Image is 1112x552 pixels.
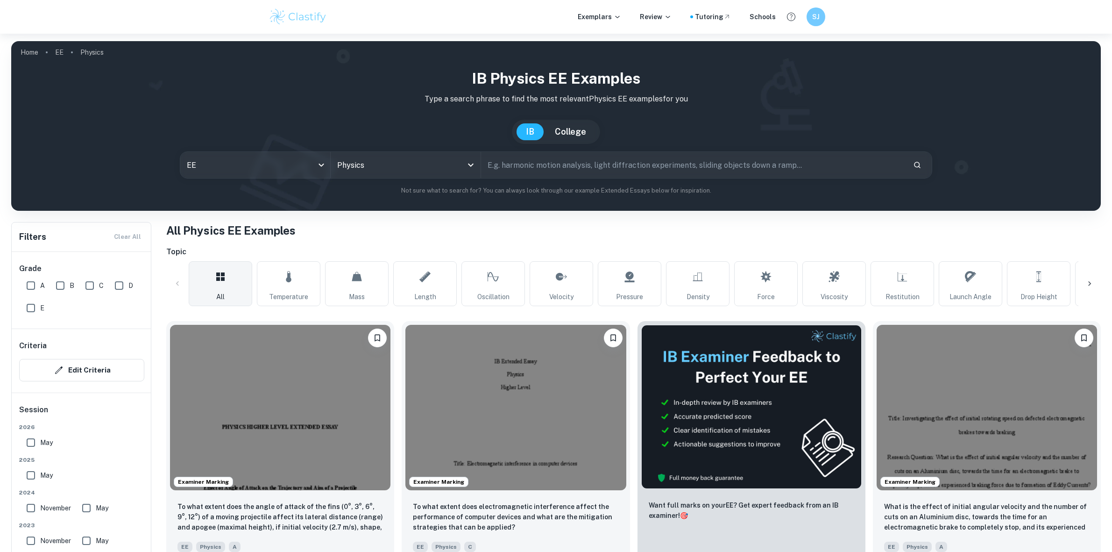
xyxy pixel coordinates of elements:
p: Type a search phrase to find the most relevant Physics EE examples for you [19,93,1093,105]
img: Thumbnail [641,325,862,489]
div: EE [180,152,330,178]
button: Open [464,158,477,172]
span: A [40,280,45,291]
a: Home [21,46,38,59]
span: May [40,470,53,480]
span: B [70,280,74,291]
span: Force [757,292,775,302]
p: What is the effect of initial angular velocity and the number of cuts on an Aluminium disc, towar... [884,502,1090,533]
span: Oscillation [477,292,510,302]
span: Examiner Marking [174,478,233,486]
span: Launch Angle [949,292,992,302]
span: C [99,280,104,291]
span: May [96,536,108,546]
span: EE [413,542,428,552]
span: Density [687,292,709,302]
input: E.g. harmonic motion analysis, light diffraction experiments, sliding objects down a ramp... [481,152,906,178]
span: 2023 [19,521,144,530]
img: profile cover [11,41,1101,211]
span: 🎯 [680,512,688,519]
h6: Filters [19,230,46,244]
span: Drop Height [1020,292,1057,302]
span: Viscosity [821,292,848,302]
span: EE [884,542,899,552]
span: A [229,542,241,552]
span: D [128,280,133,291]
button: Bookmark [604,329,623,347]
h1: IB Physics EE examples [19,67,1093,90]
p: Exemplars [578,12,621,22]
h6: SJ [810,12,821,22]
p: To what extent does the angle of attack of the fins (0°, 3°, 6°, 9°, 12°) of a moving projectile ... [177,502,383,533]
span: Temperature [269,292,308,302]
img: Physics EE example thumbnail: What is the effect of initial angular ve [877,325,1097,490]
span: Mass [349,292,365,302]
h6: Criteria [19,340,47,351]
button: Bookmark [1075,329,1093,347]
p: To what extent does electromagnetic interference affect the performance of computer devices and w... [413,502,618,532]
span: May [96,503,108,513]
span: November [40,503,71,513]
h6: Session [19,404,144,423]
span: A [935,542,947,552]
span: Physics [196,542,225,552]
span: Physics [432,542,460,552]
p: Want full marks on your EE ? Get expert feedback from an IB examiner! [649,500,854,521]
a: Tutoring [695,12,731,22]
button: Help and Feedback [783,9,799,25]
img: Physics EE example thumbnail: To what extent does electromagnetic inte [405,325,626,490]
button: College [545,123,595,140]
p: Physics [80,47,104,57]
button: IB [517,123,544,140]
p: Review [640,12,672,22]
p: Not sure what to search for? You can always look through our example Extended Essays below for in... [19,186,1093,195]
h6: Grade [19,263,144,274]
span: All [216,292,225,302]
span: Restitution [885,292,920,302]
span: EE [177,542,192,552]
span: 2025 [19,456,144,464]
h6: Topic [166,246,1101,258]
span: 2024 [19,488,144,497]
img: Physics EE example thumbnail: To what extent does the angle of attack [170,325,390,490]
span: 2026 [19,423,144,431]
span: Examiner Marking [881,478,939,486]
a: Schools [750,12,776,22]
a: EE [55,46,64,59]
h1: All Physics EE Examples [166,222,1101,239]
img: Clastify logo [269,7,328,26]
span: Physics [903,542,932,552]
button: Search [909,157,925,173]
span: Examiner Marking [410,478,468,486]
span: Length [414,292,436,302]
span: C [464,542,476,552]
span: Velocity [549,292,574,302]
span: November [40,536,71,546]
span: May [40,437,53,448]
span: E [40,303,44,313]
span: Pressure [616,292,643,302]
button: Edit Criteria [19,359,144,381]
button: Bookmark [368,329,387,347]
button: SJ [807,7,825,26]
